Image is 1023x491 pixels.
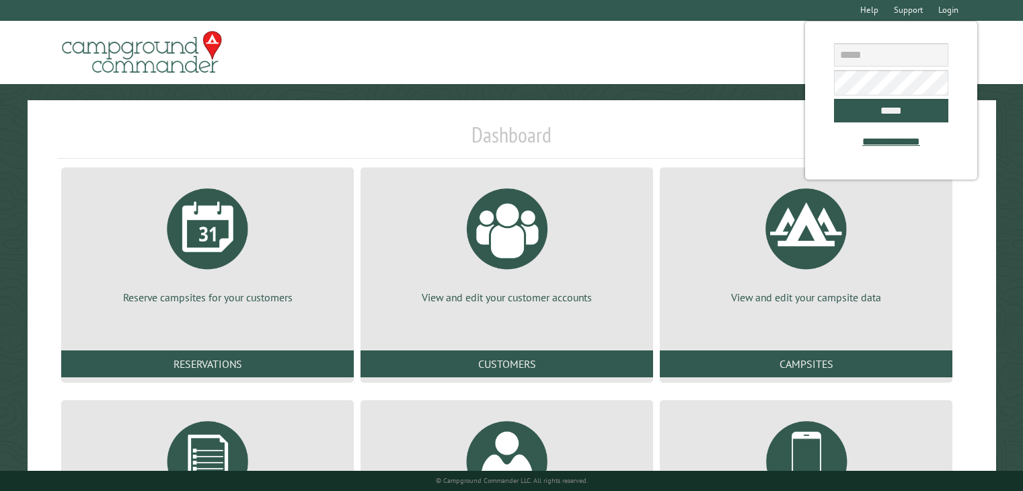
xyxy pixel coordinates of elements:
[58,26,226,79] img: Campground Commander
[77,290,338,305] p: Reserve campsites for your customers
[377,290,637,305] p: View and edit your customer accounts
[660,350,952,377] a: Campsites
[436,476,588,485] small: © Campground Commander LLC. All rights reserved.
[58,122,965,159] h1: Dashboard
[676,290,936,305] p: View and edit your campsite data
[676,178,936,305] a: View and edit your campsite data
[377,178,637,305] a: View and edit your customer accounts
[61,350,354,377] a: Reservations
[77,178,338,305] a: Reserve campsites for your customers
[361,350,653,377] a: Customers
